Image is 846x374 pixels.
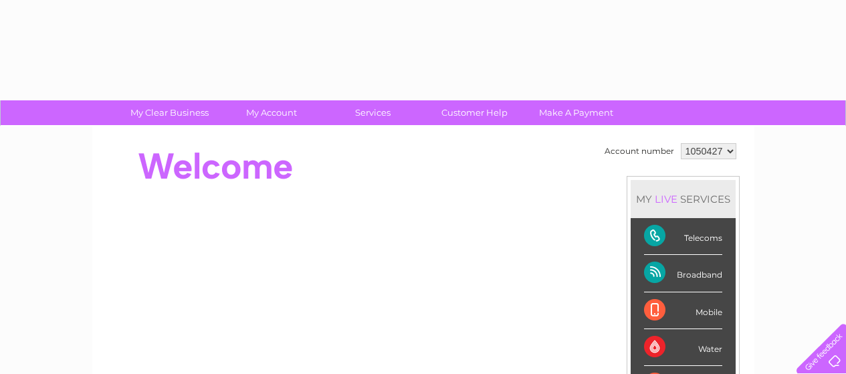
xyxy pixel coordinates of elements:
a: Make A Payment [521,100,631,125]
a: My Clear Business [114,100,225,125]
div: Broadband [644,255,722,292]
div: MY SERVICES [631,180,736,218]
td: Account number [601,140,677,163]
a: Services [318,100,428,125]
div: LIVE [652,193,680,205]
div: Mobile [644,292,722,329]
a: My Account [216,100,326,125]
div: Water [644,329,722,366]
a: Customer Help [419,100,530,125]
div: Telecoms [644,218,722,255]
